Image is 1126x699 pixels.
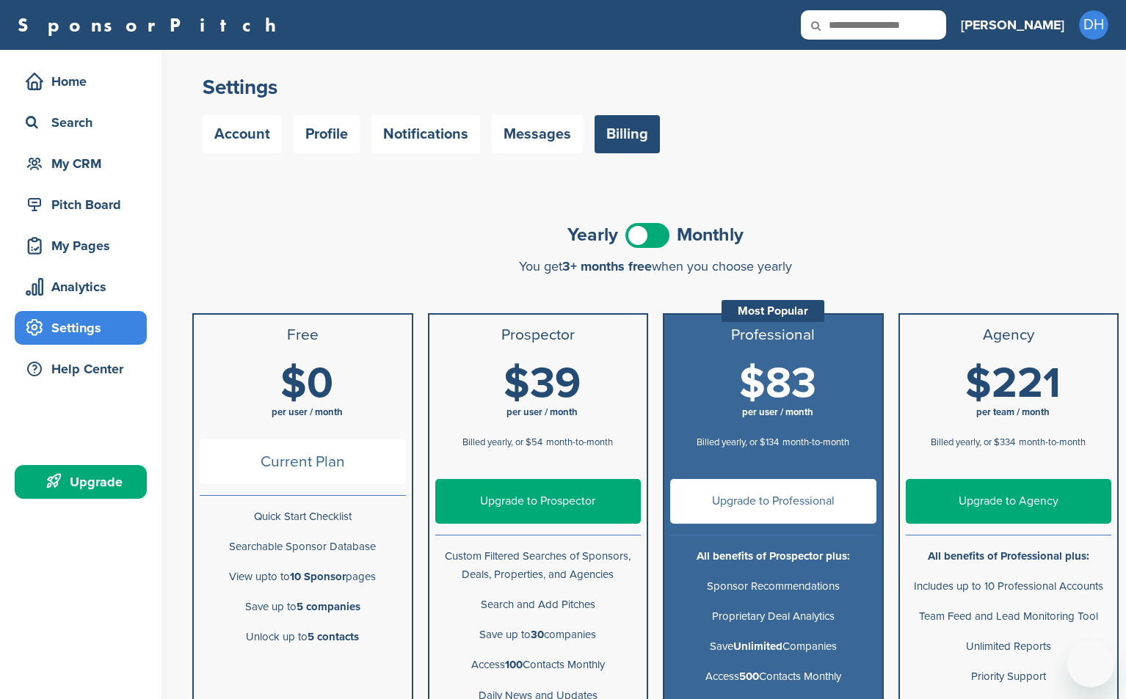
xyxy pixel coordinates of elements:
[15,352,147,386] a: Help Center
[976,406,1050,418] span: per team / month
[15,229,147,263] a: My Pages
[22,150,147,177] div: My CRM
[290,570,346,583] b: 10 Sponsor
[739,358,816,409] span: $83
[435,626,642,644] p: Save up to companies
[280,358,333,409] span: $0
[1079,10,1108,40] span: DH
[15,270,147,304] a: Analytics
[961,9,1064,41] a: [PERSON_NAME]
[200,508,406,526] p: Quick Start Checklist
[18,15,286,34] a: SponsorPitch
[15,465,147,499] a: Upgrade
[22,274,147,300] div: Analytics
[697,436,779,448] span: Billed yearly, or $134
[961,15,1064,35] h3: [PERSON_NAME]
[531,628,544,641] b: 30
[200,628,406,646] p: Unlock up to
[435,596,642,614] p: Search and Add Pitches
[670,326,876,344] h3: Professional
[22,469,147,495] div: Upgrade
[200,568,406,586] p: View upto to pages
[272,406,343,418] span: per user / month
[203,74,1108,100] h2: Settings
[22,191,147,218] div: Pitch Board
[492,115,583,153] a: Messages
[670,479,876,524] a: Upgrade to Professional
[200,538,406,556] p: Searchable Sponsor Database
[670,607,876,626] p: Proprietary Deal Analytics
[297,600,360,613] b: 5 companies
[906,637,1112,656] p: Unlimited Reports
[562,258,652,274] span: 3+ months free
[15,65,147,98] a: Home
[15,188,147,222] a: Pitch Board
[567,226,618,244] span: Yearly
[462,436,542,448] span: Billed yearly, or $54
[22,68,147,95] div: Home
[722,300,824,322] div: Most Popular
[742,406,813,418] span: per user / month
[200,439,406,484] span: Current Plan
[15,311,147,345] a: Settings
[435,547,642,584] p: Custom Filtered Searches of Sponsors, Deals, Properties, and Agencies
[931,436,1015,448] span: Billed yearly, or $334
[192,259,1119,274] div: You get when you choose yearly
[928,549,1089,563] b: All benefits of Professional plus:
[670,637,876,656] p: Save Companies
[906,479,1112,524] a: Upgrade to Agency
[595,115,660,153] a: Billing
[906,326,1112,344] h3: Agency
[906,577,1112,596] p: Includes up to 10 Professional Accounts
[435,479,642,524] a: Upgrade to Prospector
[294,115,360,153] a: Profile
[435,326,642,344] h3: Prospector
[15,106,147,139] a: Search
[15,147,147,180] a: My CRM
[200,326,406,344] h3: Free
[670,577,876,596] p: Sponsor Recommendations
[200,598,406,616] p: Save up to
[677,226,744,244] span: Monthly
[906,607,1112,626] p: Team Feed and Lead Monitoring Tool
[22,356,147,382] div: Help Center
[1019,436,1086,448] span: month-to-month
[506,406,578,418] span: per user / month
[203,115,282,153] a: Account
[504,358,581,409] span: $39
[782,436,849,448] span: month-to-month
[546,436,613,448] span: month-to-month
[965,358,1061,409] span: $221
[697,549,850,563] b: All benefits of Prospector plus:
[371,115,480,153] a: Notifications
[308,630,359,643] b: 5 contacts
[22,315,147,341] div: Settings
[22,109,147,136] div: Search
[733,640,782,653] b: Unlimited
[22,233,147,259] div: My Pages
[1067,640,1114,687] iframe: Button to launch messaging window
